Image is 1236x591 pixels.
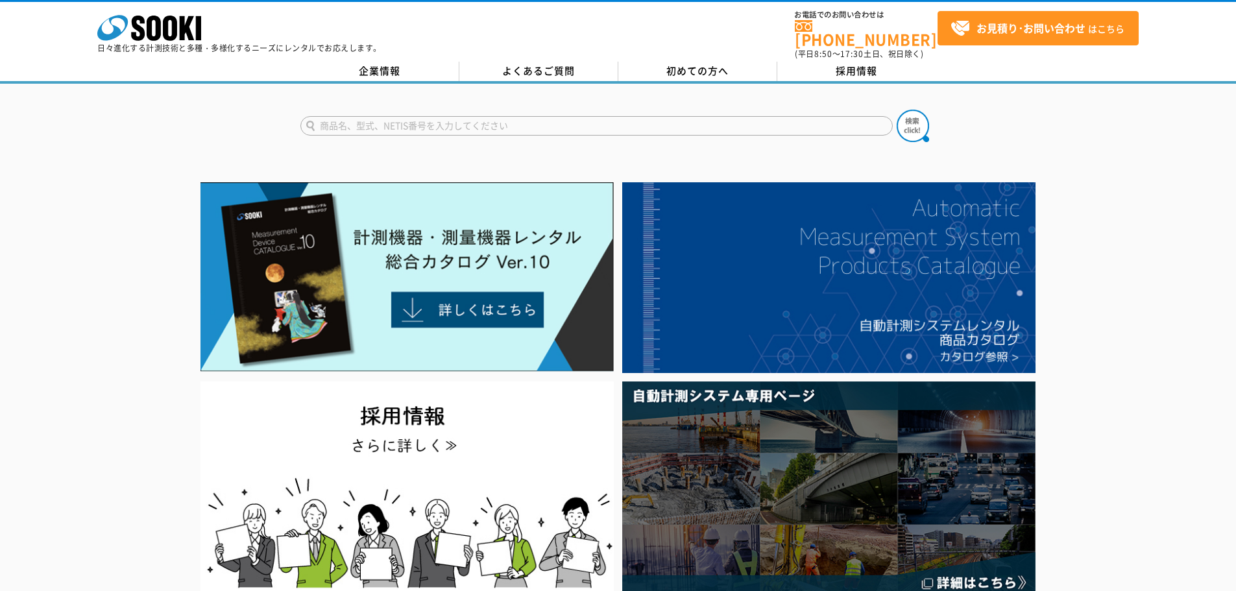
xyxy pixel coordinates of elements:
[666,64,729,78] span: 初めての方へ
[976,20,1085,36] strong: お見積り･お問い合わせ
[300,116,893,136] input: 商品名、型式、NETIS番号を入力してください
[897,110,929,142] img: btn_search.png
[618,62,777,81] a: 初めての方へ
[200,182,614,372] img: Catalog Ver10
[840,48,864,60] span: 17:30
[795,20,938,47] a: [PHONE_NUMBER]
[459,62,618,81] a: よくあるご質問
[938,11,1139,45] a: お見積り･お問い合わせはこちら
[777,62,936,81] a: 採用情報
[795,48,923,60] span: (平日 ～ 土日、祝日除く)
[951,19,1124,38] span: はこちら
[814,48,832,60] span: 8:50
[795,11,938,19] span: お電話でのお問い合わせは
[97,44,382,52] p: 日々進化する計測技術と多種・多様化するニーズにレンタルでお応えします。
[300,62,459,81] a: 企業情報
[622,182,1036,373] img: 自動計測システムカタログ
